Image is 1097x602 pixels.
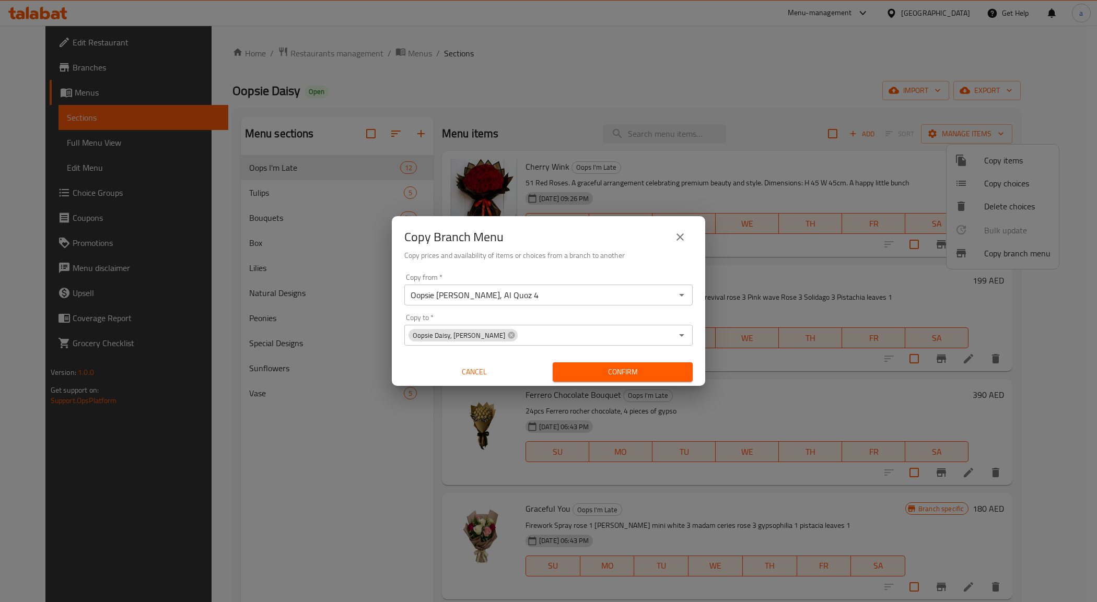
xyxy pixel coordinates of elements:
[553,362,693,382] button: Confirm
[404,229,504,245] h2: Copy Branch Menu
[668,225,693,250] button: close
[409,330,509,340] span: Oopsie Daisy, [PERSON_NAME]
[409,365,540,379] span: Cancel
[674,328,689,343] button: Open
[404,250,693,261] h6: Copy prices and availability of items or choices from a branch to another
[674,288,689,302] button: Open
[409,329,518,341] div: Oopsie Daisy, [PERSON_NAME]
[561,365,684,379] span: Confirm
[404,362,544,382] button: Cancel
